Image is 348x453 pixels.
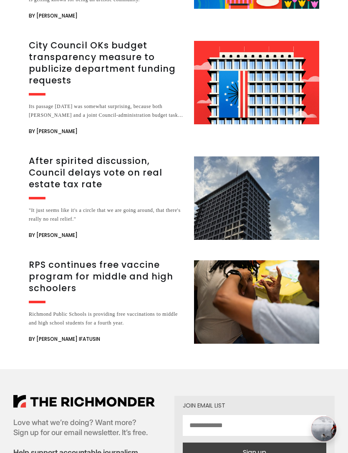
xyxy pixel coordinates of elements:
img: After spirited discussion, Council delays vote on real estate tax rate [194,156,319,240]
a: City Council OKs budget transparency measure to publicize department funding requests Its passage... [29,41,319,136]
span: By [PERSON_NAME] [29,230,78,240]
img: RPS continues free vaccine program for middle and high schoolers [194,260,319,344]
span: By [PERSON_NAME] Ifatusin [29,334,100,344]
a: After spirited discussion, Council delays vote on real estate tax rate "It just seems like it's a... [29,156,319,240]
span: By [PERSON_NAME] [29,126,78,136]
h3: City Council OKs budget transparency measure to publicize department funding requests [29,40,184,86]
p: Love what we’re doing? Want more? Sign up for our email newsletter. It’s free. [13,418,155,438]
img: City Council OKs budget transparency measure to publicize department funding requests [194,41,319,124]
iframe: portal-trigger [304,412,348,453]
div: Richmond Public Schools is providing free vaccinations to middle and high school students for a f... [29,310,184,327]
div: Its passage [DATE] was somewhat surprising, because both [PERSON_NAME] and a joint Council-admini... [29,102,184,120]
h3: RPS continues free vaccine program for middle and high schoolers [29,259,184,294]
h3: After spirited discussion, Council delays vote on real estate tax rate [29,155,184,190]
img: The Richmonder Logo [13,395,155,408]
span: By [PERSON_NAME] [29,11,78,21]
a: RPS continues free vaccine program for middle and high schoolers Richmond Public Schools is provi... [29,260,319,344]
div: "It just seems like it's a circle that we are going around, that there's really no real relief." [29,206,184,224]
div: Join email list [183,403,326,408]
